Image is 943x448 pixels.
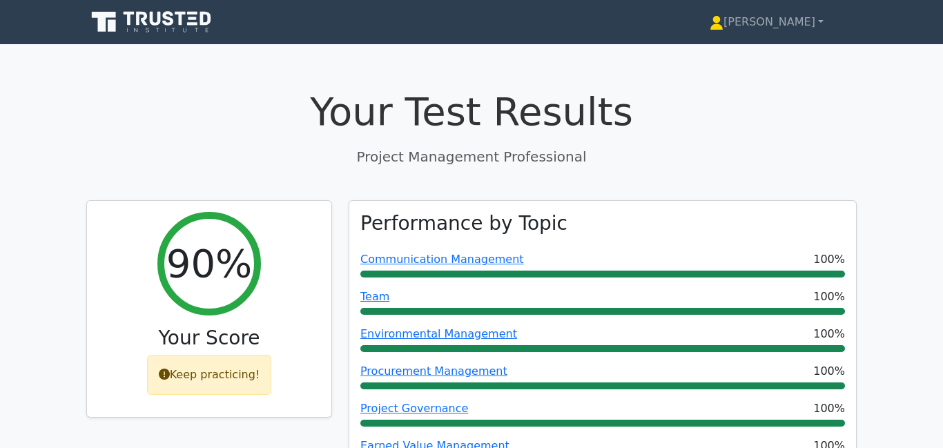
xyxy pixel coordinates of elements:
[86,88,857,135] h1: Your Test Results
[166,240,252,286] h2: 90%
[677,8,857,36] a: [PERSON_NAME]
[813,400,845,417] span: 100%
[360,253,524,266] a: Communication Management
[360,402,468,415] a: Project Governance
[813,326,845,342] span: 100%
[147,355,272,395] div: Keep practicing!
[813,363,845,380] span: 100%
[86,146,857,167] p: Project Management Professional
[813,251,845,268] span: 100%
[813,289,845,305] span: 100%
[360,364,507,378] a: Procurement Management
[98,327,320,350] h3: Your Score
[360,290,389,303] a: Team
[360,327,517,340] a: Environmental Management
[360,212,567,235] h3: Performance by Topic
